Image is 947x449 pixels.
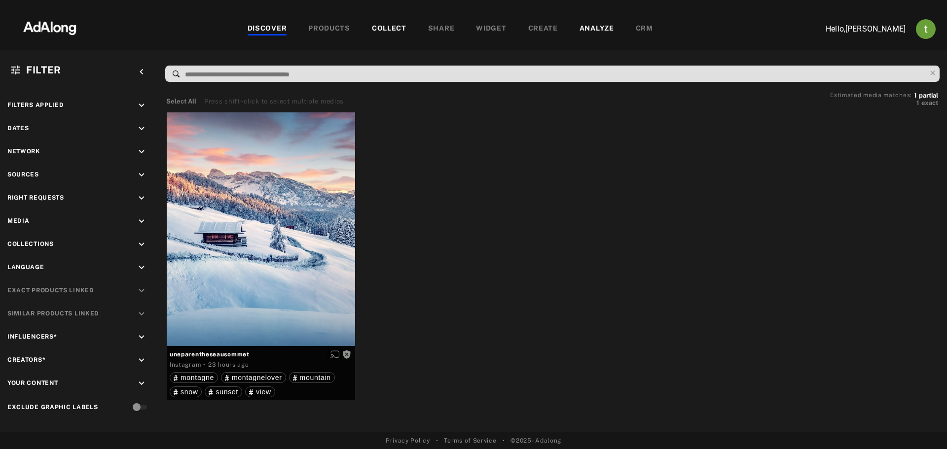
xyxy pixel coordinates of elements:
span: • [436,436,438,445]
div: montagne [174,374,214,381]
span: Filters applied [7,102,64,108]
span: · [203,361,206,369]
i: keyboard_arrow_left [136,67,147,77]
span: view [256,388,271,396]
i: keyboard_arrow_down [136,378,147,389]
div: sunset [209,388,238,395]
button: 1exact [830,98,938,108]
button: Select All [166,97,196,106]
span: uneparentheseausommet [170,350,352,359]
a: Privacy Policy [386,436,430,445]
span: Your Content [7,380,58,386]
span: Network [7,148,40,155]
div: This is a premium feature. Please contact us for more information. [7,285,150,322]
i: keyboard_arrow_down [136,332,147,343]
span: Sources [7,171,39,178]
span: Collections [7,241,54,247]
div: PRODUCTS [308,23,350,35]
div: Instagram [170,360,201,369]
span: © 2025 - Adalong [510,436,561,445]
span: montagnelover [232,374,282,381]
i: keyboard_arrow_down [136,123,147,134]
i: keyboard_arrow_down [136,170,147,180]
div: SHARE [428,23,455,35]
span: Creators* [7,356,45,363]
span: Filter [26,64,61,76]
div: mountain [293,374,331,381]
div: montagnelover [225,374,282,381]
p: Hello, [PERSON_NAME] [807,23,906,35]
span: • [503,436,505,445]
div: WIDGET [476,23,506,35]
img: 63233d7d88ed69de3c212112c67096b6.png [6,12,93,42]
a: Terms of Service [444,436,496,445]
span: 1 [916,99,919,106]
span: Language [7,264,44,271]
span: mountain [300,374,331,381]
span: Media [7,217,30,224]
i: keyboard_arrow_down [136,193,147,204]
img: ACg8ocJj1Mp6hOb8A41jL1uwSMxz7God0ICt0FEFk954meAQ=s96-c [916,19,936,39]
span: Estimated media matches: [830,92,912,99]
div: ANALYZE [580,23,614,35]
button: 1partial [914,93,938,98]
i: keyboard_arrow_down [136,216,147,227]
div: CREATE [528,23,558,35]
i: keyboard_arrow_down [136,262,147,273]
span: montagne [181,374,214,381]
div: snow [174,388,198,395]
time: 2025-09-18T15:59:37.000Z [208,361,249,368]
button: Account settings [913,17,938,41]
div: Press shift+click to select multiple medias [204,97,344,106]
span: snow [181,388,198,396]
span: sunset [216,388,238,396]
div: CRM [636,23,653,35]
i: keyboard_arrow_down [136,239,147,250]
button: Enable diffusion on this media [328,349,342,359]
span: 1 [914,92,917,99]
span: Influencers* [7,333,57,340]
div: COLLECT [372,23,406,35]
div: view [249,388,271,395]
div: DISCOVER [248,23,287,35]
span: Rights not requested [342,350,351,357]
i: keyboard_arrow_down [136,355,147,366]
span: Right Requests [7,194,64,201]
span: Dates [7,125,29,132]
div: Exclude Graphic Labels [7,403,98,412]
i: keyboard_arrow_down [136,146,147,157]
i: keyboard_arrow_down [136,100,147,111]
